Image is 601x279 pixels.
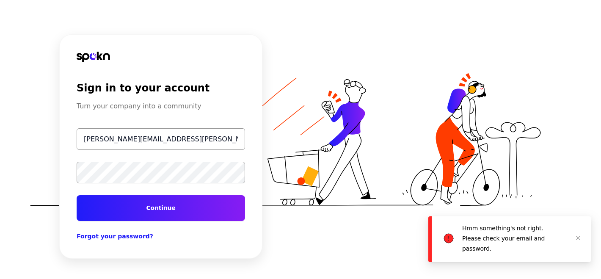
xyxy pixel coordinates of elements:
[77,233,153,240] span: Forgot your password?
[462,225,545,252] p: Hmm something's not right. Please check your email and password.
[576,235,581,240] span: close
[77,128,245,150] input: Enter work email
[77,101,201,111] p: Turn your company into a community
[77,195,245,221] button: Continue
[77,82,210,94] h2: Sign in to your account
